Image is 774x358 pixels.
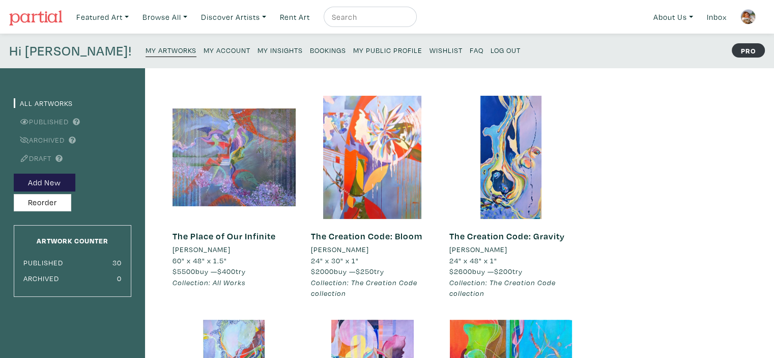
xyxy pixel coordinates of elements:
[23,273,59,283] small: Archived
[173,266,195,276] span: $5500
[311,244,434,255] a: [PERSON_NAME]
[311,230,422,242] a: The Creation Code: Bloom
[449,266,472,276] span: $2600
[14,153,51,163] a: Draft
[491,45,521,55] small: Log Out
[204,43,250,57] a: My Account
[72,7,133,27] a: Featured Art
[311,266,384,276] span: buy — try
[470,43,483,57] a: FAQ
[311,266,334,276] span: $2000
[217,266,236,276] span: $400
[14,194,71,212] button: Reorder
[146,45,196,55] small: My Artworks
[275,7,314,27] a: Rent Art
[449,278,556,298] em: Collection: The Creation Code collection
[740,9,756,24] img: phpThumb.php
[311,278,417,298] em: Collection: The Creation Code collection
[173,244,296,255] a: [PERSON_NAME]
[173,230,276,242] a: The Place of Our Infinite
[311,256,359,265] span: 24" x 30" x 1"
[173,256,227,265] span: 60" x 48" x 1.5"
[311,244,369,255] li: [PERSON_NAME]
[37,236,108,245] small: Artwork Counter
[173,266,246,276] span: buy — try
[449,244,572,255] a: [PERSON_NAME]
[14,117,69,126] a: Published
[494,266,512,276] span: $200
[14,98,73,108] a: All Artworks
[257,45,303,55] small: My Insights
[9,43,132,59] h4: Hi [PERSON_NAME]!
[23,258,63,267] small: Published
[196,7,271,27] a: Discover Artists
[204,45,250,55] small: My Account
[14,135,65,145] a: Archived
[491,43,521,57] a: Log Out
[732,43,765,58] strong: PRO
[310,45,346,55] small: Bookings
[649,7,698,27] a: About Us
[353,43,422,57] a: My Public Profile
[449,266,523,276] span: buy — try
[310,43,346,57] a: Bookings
[449,256,497,265] span: 24" x 48" x 1"
[429,45,463,55] small: Wishlist
[257,43,303,57] a: My Insights
[356,266,374,276] span: $250
[331,11,407,23] input: Search
[702,7,731,27] a: Inbox
[14,174,75,191] button: Add New
[353,45,422,55] small: My Public Profile
[146,43,196,57] a: My Artworks
[173,244,231,255] li: [PERSON_NAME]
[449,244,507,255] li: [PERSON_NAME]
[429,43,463,57] a: Wishlist
[138,7,192,27] a: Browse All
[470,45,483,55] small: FAQ
[173,278,246,287] em: Collection: All Works
[117,273,122,283] small: 0
[449,230,565,242] a: The Creation Code: Gravity
[112,258,122,267] small: 30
